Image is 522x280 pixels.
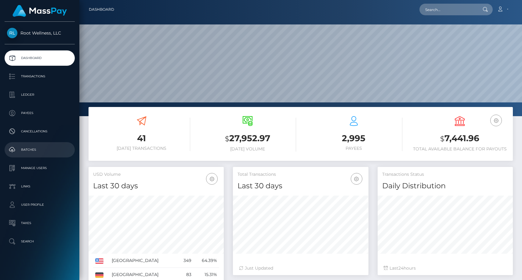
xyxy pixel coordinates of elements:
[5,30,75,36] span: Root Wellness, LLC
[5,50,75,66] a: Dashboard
[225,134,229,143] small: $
[93,146,190,151] h6: [DATE] Transactions
[411,132,509,145] h3: 7,441.96
[93,171,219,178] h5: USD Volume
[7,72,72,81] p: Transactions
[239,265,362,271] div: Just Updated
[199,132,296,145] h3: 27,952.97
[419,4,477,15] input: Search...
[5,179,75,194] a: Links
[305,132,402,144] h3: 2,995
[382,171,508,178] h5: Transactions Status
[199,146,296,152] h6: [DATE] Volume
[382,181,508,191] h4: Daily Distribution
[7,145,72,154] p: Batches
[398,265,404,271] span: 24
[7,219,72,228] p: Taxes
[7,109,72,118] p: Payees
[89,3,114,16] a: Dashboard
[93,181,219,191] h4: Last 30 days
[5,124,75,139] a: Cancellations
[110,254,177,268] td: [GEOGRAPHIC_DATA]
[5,69,75,84] a: Transactions
[7,53,72,63] p: Dashboard
[305,146,402,151] h6: Payees
[5,197,75,212] a: User Profile
[5,160,75,176] a: Manage Users
[7,182,72,191] p: Links
[95,272,103,278] img: DE.png
[93,132,190,144] h3: 41
[95,258,103,264] img: US.png
[411,146,509,152] h6: Total Available Balance for Payouts
[5,87,75,102] a: Ledger
[7,237,72,246] p: Search
[5,234,75,249] a: Search
[440,134,444,143] small: $
[5,105,75,121] a: Payees
[7,127,72,136] p: Cancellations
[5,142,75,157] a: Batches
[13,5,67,17] img: MassPay Logo
[194,254,219,268] td: 64.39%
[177,254,194,268] td: 349
[7,164,72,173] p: Manage Users
[384,265,507,271] div: Last hours
[237,171,364,178] h5: Total Transactions
[7,200,72,209] p: User Profile
[5,216,75,231] a: Taxes
[7,90,72,99] p: Ledger
[237,181,364,191] h4: Last 30 days
[7,28,17,38] img: Root Wellness, LLC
